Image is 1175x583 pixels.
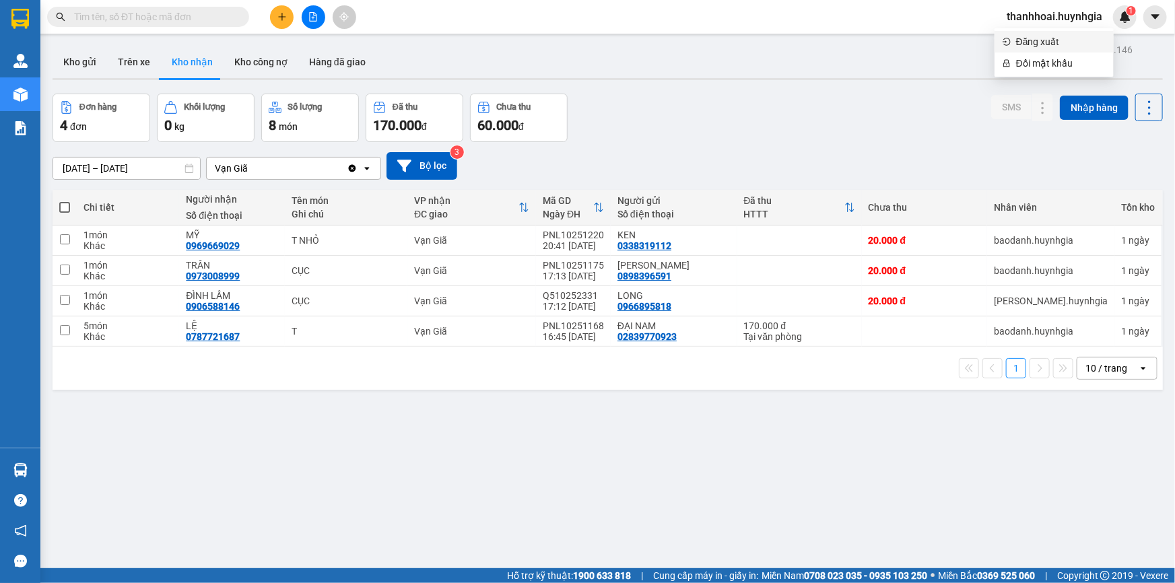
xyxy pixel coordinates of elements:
div: 0787721687 [186,331,240,342]
div: LONG [617,290,730,301]
div: 1 [1121,326,1155,337]
div: 17:12 [DATE] [543,301,604,312]
span: đ [518,121,524,132]
th: Toggle SortBy [536,190,611,226]
button: Kho nhận [161,46,224,78]
span: login [1003,38,1011,46]
div: 20.000 đ [869,235,980,246]
img: solution-icon [13,121,28,135]
span: ngày [1129,235,1149,246]
span: search [56,12,65,22]
div: 0973008999 [186,271,240,281]
div: 20.000 đ [869,296,980,306]
div: 17:13 [DATE] [543,271,604,281]
span: Hỗ trợ kỹ thuật: [507,568,631,583]
div: Vạn Giã [414,235,529,246]
button: Nhập hàng [1060,96,1129,120]
div: Khối lượng [184,102,225,112]
div: Nhân viên [994,202,1108,213]
input: Selected Vạn Giã. [249,162,250,175]
div: T [292,326,401,337]
input: Tìm tên, số ĐT hoặc mã đơn [74,9,233,24]
div: 0338319112 [617,240,671,251]
img: logo-vxr [11,9,29,29]
img: warehouse-icon [13,54,28,68]
div: ĐẠI NAM [617,320,730,331]
th: Toggle SortBy [407,190,536,226]
div: NHƯ HOÀNG [617,260,730,271]
span: Miền Nam [762,568,927,583]
div: T NHỎ [292,235,401,246]
div: 0898396591 [617,271,671,281]
button: Số lượng8món [261,94,359,142]
button: Đã thu170.000đ [366,94,463,142]
span: 4 [60,117,67,133]
button: Đơn hàng4đơn [53,94,150,142]
div: Số điện thoại [617,209,730,219]
span: caret-down [1149,11,1162,23]
span: 0 [164,117,172,133]
div: Khác [83,271,172,281]
input: Select a date range. [53,158,200,179]
div: 10 / trang [1085,362,1127,375]
div: Số lượng [288,102,323,112]
img: icon-new-feature [1119,11,1131,23]
div: TRÂN [186,260,278,271]
div: 1 món [83,290,172,301]
span: thanhhoai.huynhgia [996,8,1113,25]
span: đơn [70,121,87,132]
div: Khác [83,240,172,251]
div: Vạn Giã [414,326,529,337]
div: Đã thu [744,195,844,206]
div: ĐÌNH LÂM [186,290,278,301]
div: HTTT [744,209,844,219]
div: 1 món [83,230,172,240]
button: 1 [1006,358,1026,378]
span: lock [1003,59,1011,67]
span: plus [277,12,287,22]
svg: Clear value [347,163,358,174]
span: copyright [1100,571,1110,580]
span: Cung cấp máy in - giấy in: [653,568,758,583]
div: 02839770923 [617,331,677,342]
div: Chưa thu [869,202,980,213]
div: Vạn Giã [414,265,529,276]
button: Kho công nợ [224,46,298,78]
div: Đã thu [393,102,417,112]
div: 1 [1121,296,1155,306]
span: file-add [308,12,318,22]
div: Người nhận [186,194,278,205]
div: Khác [83,331,172,342]
span: đ [422,121,427,132]
strong: 0369 525 060 [977,570,1035,581]
div: Vạn Giã [414,296,529,306]
span: | [1045,568,1047,583]
span: ngày [1129,326,1149,337]
div: Ngày ĐH [543,209,593,219]
div: 1 [1121,235,1155,246]
div: PNL10251220 [543,230,604,240]
div: 1 [1121,265,1155,276]
div: Tại văn phòng [744,331,855,342]
button: Khối lượng0kg [157,94,255,142]
svg: open [362,163,372,174]
div: 0906588146 [186,301,240,312]
span: ngày [1129,265,1149,276]
span: 170.000 [373,117,422,133]
button: file-add [302,5,325,29]
sup: 3 [450,145,464,159]
div: 170.000 đ [744,320,855,331]
span: ⚪️ [931,573,935,578]
div: Chưa thu [497,102,531,112]
span: ngày [1129,296,1149,306]
strong: 0708 023 035 - 0935 103 250 [804,570,927,581]
div: CỤC [292,265,401,276]
span: notification [14,524,27,537]
div: VP nhận [414,195,518,206]
div: PNL10251175 [543,260,604,271]
div: 5 món [83,320,172,331]
div: 20.000 đ [869,265,980,276]
div: Q510252331 [543,290,604,301]
span: 1 [1129,6,1133,15]
div: CỤC [292,296,401,306]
